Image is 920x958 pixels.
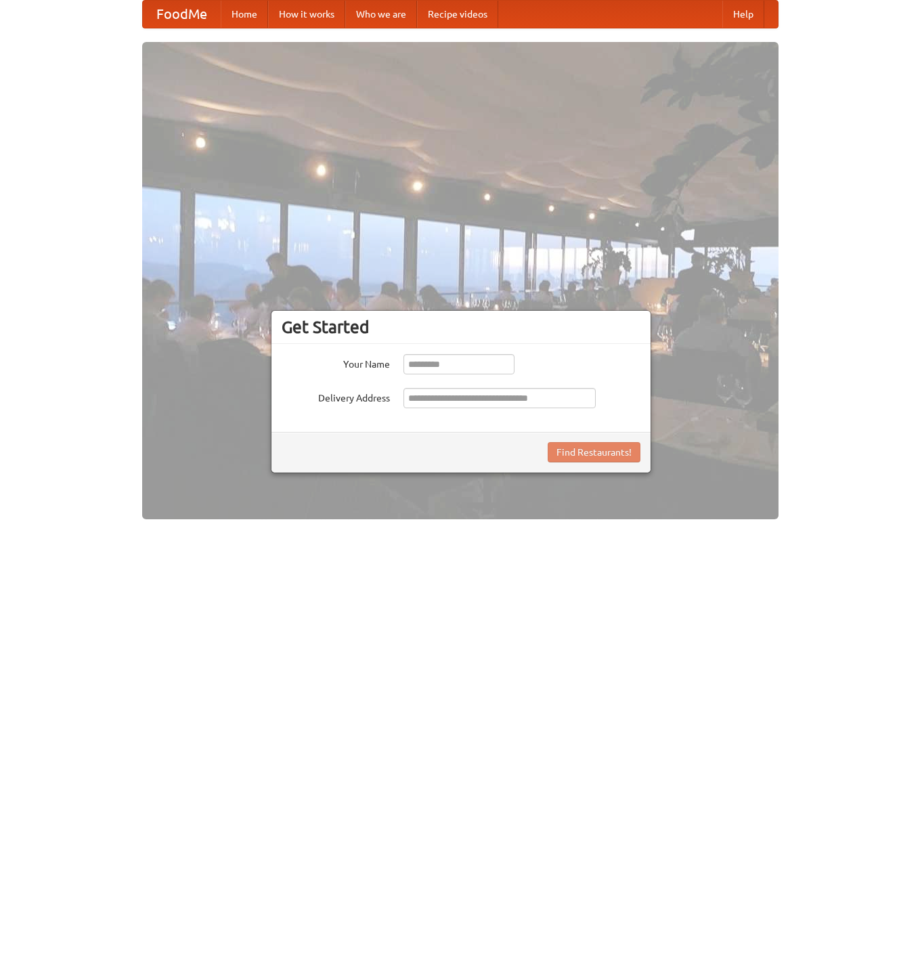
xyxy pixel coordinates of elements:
[282,388,390,405] label: Delivery Address
[282,354,390,371] label: Your Name
[548,442,640,462] button: Find Restaurants!
[417,1,498,28] a: Recipe videos
[282,317,640,337] h3: Get Started
[345,1,417,28] a: Who we are
[268,1,345,28] a: How it works
[221,1,268,28] a: Home
[722,1,764,28] a: Help
[143,1,221,28] a: FoodMe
